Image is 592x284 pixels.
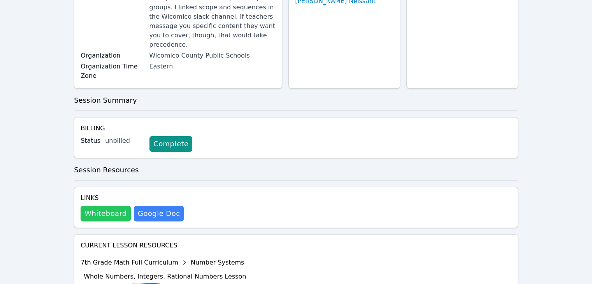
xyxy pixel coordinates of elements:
[134,206,184,221] a: Google Doc
[149,136,192,152] a: Complete
[81,62,144,81] label: Organization Time Zone
[149,62,276,71] div: Eastern
[81,51,144,60] label: Organization
[149,51,276,60] div: Wicomico County Public Schools
[81,193,184,203] h4: Links
[81,256,246,269] div: 7th Grade Math Full Curriculum Number Systems
[105,136,143,146] div: unbilled
[81,241,511,250] h4: Current Lesson Resources
[81,124,511,133] h4: Billing
[74,165,518,175] h3: Session Resources
[81,136,100,146] label: Status
[74,95,518,106] h3: Session Summary
[84,273,246,280] span: Whole Numbers, Integers, Rational Numbers Lesson
[81,206,131,221] button: Whiteboard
